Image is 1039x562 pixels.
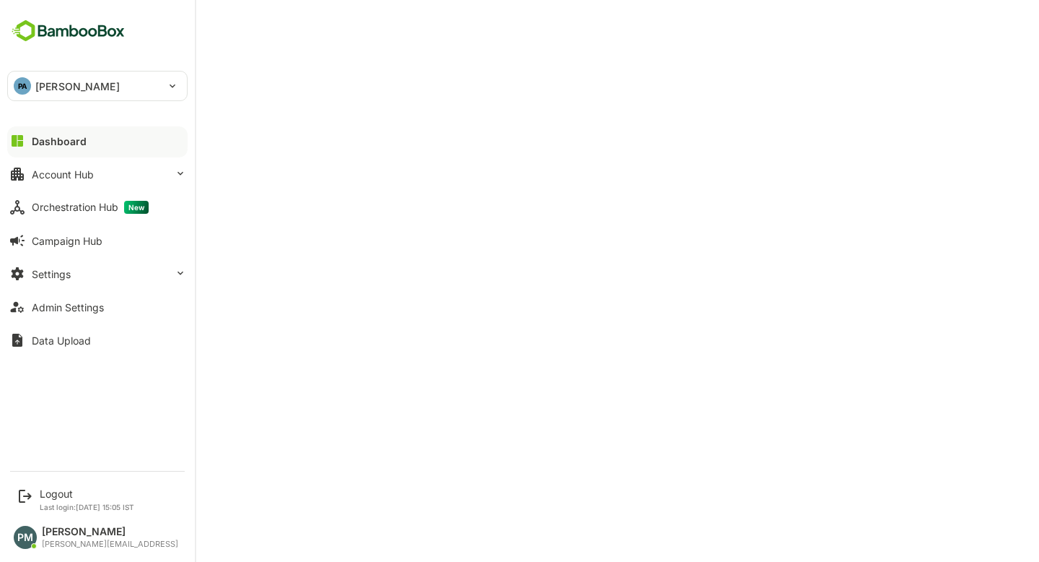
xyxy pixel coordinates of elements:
div: Account Hub [32,168,94,181]
p: Last login: [DATE] 15:05 IST [40,503,134,511]
button: Campaign Hub [7,226,188,255]
div: PM [14,526,37,549]
div: Dashboard [32,135,87,147]
span: New [124,201,149,214]
button: Settings [7,259,188,288]
div: [PERSON_NAME] [42,526,178,538]
div: Orchestration Hub [32,201,149,214]
div: Admin Settings [32,301,104,314]
button: Data Upload [7,326,188,355]
div: PA [14,77,31,95]
div: Logout [40,488,134,500]
button: Dashboard [7,126,188,155]
div: Settings [32,268,71,280]
button: Orchestration HubNew [7,193,188,222]
img: BambooboxFullLogoMark.5f36c76dfaba33ec1ec1367b70bb1252.svg [7,17,129,45]
button: Admin Settings [7,293,188,321]
div: [PERSON_NAME][EMAIL_ADDRESS] [42,540,178,549]
button: Account Hub [7,160,188,189]
div: Campaign Hub [32,235,102,247]
div: PA[PERSON_NAME] [8,72,187,100]
p: [PERSON_NAME] [35,79,120,94]
div: Data Upload [32,334,91,347]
